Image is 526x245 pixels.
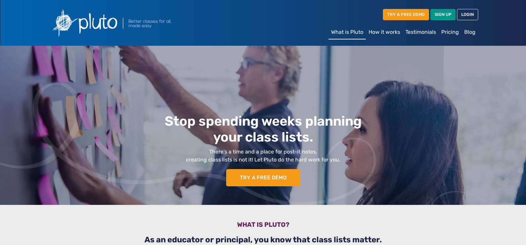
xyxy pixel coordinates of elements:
[328,26,366,39] a: What is Pluto
[457,9,478,20] a: LOGIN
[462,26,478,39] a: Blog
[144,235,382,244] b: As an educator or principal, you know that class lists matter.
[52,221,474,231] h3: What is pluto?
[79,113,447,145] h1: Stop spending weeks planning your class lists.
[403,26,439,39] a: Testimonials
[48,5,207,40] img: Pluto logo with the text Better classes for all, made easy
[430,9,456,20] a: SIGN UP
[383,9,429,20] a: TRY A FREE DEMO
[439,26,462,39] a: Pricing
[79,148,447,164] p: There’s a time and a place for post-it notes, creating class lists is not it! Let Pluto do the ha...
[366,26,403,39] a: How it works
[226,169,300,186] a: TRY A FREE DEMO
